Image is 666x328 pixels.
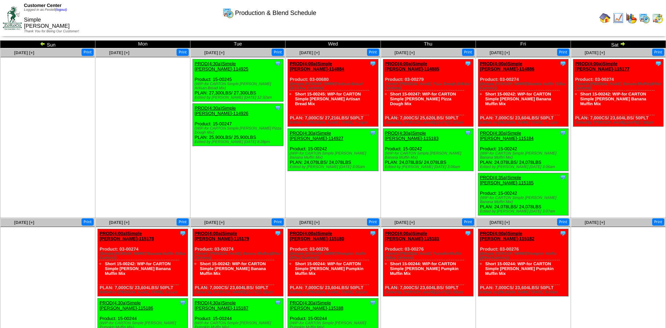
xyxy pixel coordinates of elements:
[193,59,283,102] div: Product: 15-00245 PLAN: 27,300LBS / 27,300LBS
[557,49,569,56] button: Print
[480,131,534,141] a: PROD(4:30a)Simple [PERSON_NAME]-115184
[195,300,248,311] a: PROD(4:30a)Simple [PERSON_NAME]-115187
[464,60,471,67] img: Tooltip
[626,12,637,24] img: graph.gif
[290,290,378,294] div: Edited by [PERSON_NAME] [DATE] 3:02am
[489,50,510,55] a: [DATE] [+]
[478,173,568,216] div: Product: 15-00242 PLAN: 24,078LBS / 24,078LBS
[480,209,568,213] div: Edited by [PERSON_NAME] [DATE] 3:07am
[290,151,378,160] div: (WIP-for CARTON Simple [PERSON_NAME] Banana Muffin Mix)
[0,41,95,48] td: Sun
[295,92,361,106] a: Short 15-00245: WIP-for CARTON Simple [PERSON_NAME] Artisan Bread Mix
[100,231,154,241] a: PROD(4:00a)Simple [PERSON_NAME]-115178
[585,220,605,225] a: [DATE] [+]
[580,92,646,106] a: Short 15-00242: WIP-for CARTON Simple [PERSON_NAME] Banana Muffin Mix
[285,41,381,48] td: Wed
[652,12,663,24] img: calendarinout.gif
[235,9,316,17] span: Production & Blend Schedule
[485,92,551,106] a: Short 15-00242: WIP-for CARTON Simple [PERSON_NAME] Banana Muffin Mix
[288,59,378,127] div: Product: 03-00680 PLAN: 7,000CS / 27,216LBS / 50PLT
[24,17,70,29] span: Simple [PERSON_NAME]
[290,231,344,241] a: PROD(4:00a)Simple [PERSON_NAME]-115180
[193,229,283,296] div: Product: 03-00274 PLAN: 7,000CS / 23,604LBS / 50PLT
[109,50,129,55] span: [DATE] [+]
[385,82,473,90] div: (Simple [PERSON_NAME] Pizza Dough (6/9.8oz Cartons))
[557,218,569,226] button: Print
[575,61,630,72] a: PROD(4:00a)Simple [PERSON_NAME]-115177
[478,229,568,296] div: Product: 03-00276 PLAN: 7,000CS / 23,604LBS / 50PLT
[652,218,664,226] button: Print
[385,120,473,125] div: Edited by [PERSON_NAME] [DATE] 7:07pm
[288,129,378,171] div: Product: 15-00242 PLAN: 24,078LBS / 24,078LBS
[195,231,249,241] a: PROD(4:00a)Simple [PERSON_NAME]-115179
[390,261,459,276] a: Short 15-00244: WIP-for CARTON Simple [PERSON_NAME] Pumpkin Muffin Mix
[200,261,266,276] a: Short 15-00242: WIP-for CARTON Simple [PERSON_NAME] Banana Muffin Mix
[485,261,554,276] a: Short 15-00244: WIP-for CARTON Simple [PERSON_NAME] Pumpkin Muffin Mix
[274,230,281,237] img: Tooltip
[390,92,456,106] a: Short 15-00247: WIP-for CARTON Simple [PERSON_NAME] Pizza Dough Mix
[385,290,473,294] div: Edited by [PERSON_NAME] [DATE] 3:03am
[195,140,283,144] div: Edited by [PERSON_NAME] [DATE] 8:28pm
[478,59,568,127] div: Product: 03-00274 PLAN: 7,000CS / 23,604LBS / 50PLT
[367,49,379,56] button: Print
[14,50,34,55] a: [DATE] [+]
[369,129,376,136] img: Tooltip
[24,3,61,8] span: Customer Center
[24,30,79,33] span: Thank You for Being Our Customer!
[480,196,568,204] div: (WIP-for CARTON Simple [PERSON_NAME] Banana Muffin Mix)
[299,220,319,225] a: [DATE] [+]
[274,60,281,67] img: Tooltip
[179,230,186,237] img: Tooltip
[204,50,224,55] a: [DATE] [+]
[480,61,535,72] a: PROD(4:00a)Simple [PERSON_NAME]-114886
[385,151,473,160] div: (WIP-for CARTON Simple [PERSON_NAME] Banana Muffin Mix)
[571,41,666,48] td: Sat
[652,49,664,56] button: Print
[299,50,319,55] a: [DATE] [+]
[100,252,188,260] div: (Simple [PERSON_NAME] Banana Muffin (6/9oz Cartons))
[290,61,344,72] a: PROD(4:00a)Simple [PERSON_NAME]-114884
[575,120,663,125] div: Edited by [PERSON_NAME] [DATE] 7:19pm
[478,129,568,171] div: Product: 15-00242 PLAN: 24,078LBS / 24,078LBS
[464,230,471,237] img: Tooltip
[464,129,471,136] img: Tooltip
[383,229,473,296] div: Product: 03-00276 PLAN: 7,000CS / 23,604LBS / 50PLT
[98,229,188,296] div: Product: 03-00274 PLAN: 7,000CS / 23,604LBS / 50PLT
[290,165,378,169] div: Edited by [PERSON_NAME] [DATE] 3:05am
[462,218,474,226] button: Print
[40,41,45,47] img: arrowleft.gif
[272,218,284,226] button: Print
[585,50,605,55] span: [DATE] [+]
[385,252,473,260] div: (Simple [PERSON_NAME] Pumpkin Muffin (6/9oz Cartons))
[109,220,129,225] a: [DATE] [+]
[100,300,153,311] a: PROD(4:30a)Simple [PERSON_NAME]-115186
[82,49,94,56] button: Print
[480,252,568,260] div: (Simple [PERSON_NAME] Pumpkin Muffin (6/9oz Cartons))
[290,300,343,311] a: PROD(4:30a)Simple [PERSON_NAME]-115188
[204,220,224,225] a: [DATE] [+]
[385,131,439,141] a: PROD(4:30a)Simple [PERSON_NAME]-115183
[480,151,568,160] div: (WIP-for CARTON Simple [PERSON_NAME] Banana Muffin Mix)
[560,230,566,237] img: Tooltip
[480,175,534,185] a: PROD(4:35a)Simple [PERSON_NAME]-115185
[462,49,474,56] button: Print
[385,61,439,72] a: PROD(4:00a)Simple [PERSON_NAME]-114885
[385,165,473,169] div: Edited by [PERSON_NAME] [DATE] 3:06am
[179,299,186,306] img: Tooltip
[274,104,281,111] img: Tooltip
[195,82,283,90] div: (WIP-for CARTON Simple [PERSON_NAME] Artisan Bread Mix)
[195,126,283,135] div: (WIP-for CARTON Simple [PERSON_NAME] Pizza Dough Mix)
[195,95,283,100] div: Edited by [PERSON_NAME] [DATE] 12:32am
[95,41,190,48] td: Mon
[290,120,378,125] div: Edited by [PERSON_NAME] [DATE] 7:45pm
[14,220,34,225] a: [DATE] [+]
[369,60,376,67] img: Tooltip
[383,129,473,171] div: Product: 15-00242 PLAN: 24,078LBS / 24,078LBS
[195,252,283,260] div: (Simple [PERSON_NAME] Banana Muffin (6/9oz Cartons))
[394,50,415,55] a: [DATE] [+]
[480,231,535,241] a: PROD(4:00a)Simple [PERSON_NAME]-115182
